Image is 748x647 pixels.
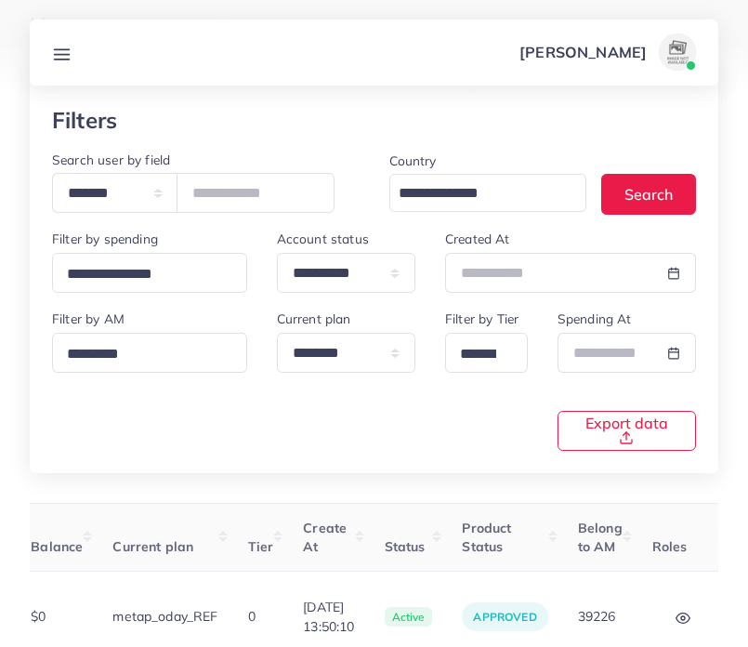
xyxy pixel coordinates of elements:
[652,538,688,555] span: Roles
[112,608,217,625] span: metap_oday_REF
[52,310,125,328] label: Filter by AM
[31,608,46,625] span: $0
[509,33,703,71] a: [PERSON_NAME]avatar
[392,179,563,208] input: Search for option
[462,520,511,555] span: Product Status
[453,340,504,369] input: Search for option
[519,41,647,63] p: [PERSON_NAME]
[389,174,587,212] div: Search for option
[52,230,158,248] label: Filter by spending
[473,610,536,624] span: approved
[248,538,274,555] span: Tier
[389,152,437,170] label: Country
[558,411,696,451] button: Export data
[277,310,351,328] label: Current plan
[558,310,632,328] label: Spending At
[112,538,193,555] span: Current plan
[445,230,510,248] label: Created At
[445,333,528,373] div: Search for option
[385,538,426,555] span: Status
[385,607,433,627] span: active
[60,260,223,289] input: Search for option
[277,230,369,248] label: Account status
[52,333,247,373] div: Search for option
[659,33,696,71] img: avatar
[60,340,223,369] input: Search for option
[52,107,117,134] h3: Filters
[303,520,347,555] span: Create At
[578,608,616,625] span: 39226
[31,538,83,555] span: Balance
[303,598,354,636] span: [DATE] 13:50:10
[601,174,696,214] button: Search
[581,416,673,445] span: Export data
[248,608,256,625] span: 0
[578,520,623,555] span: Belong to AM
[52,253,247,293] div: Search for option
[52,151,170,169] label: Search user by field
[445,310,518,328] label: Filter by Tier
